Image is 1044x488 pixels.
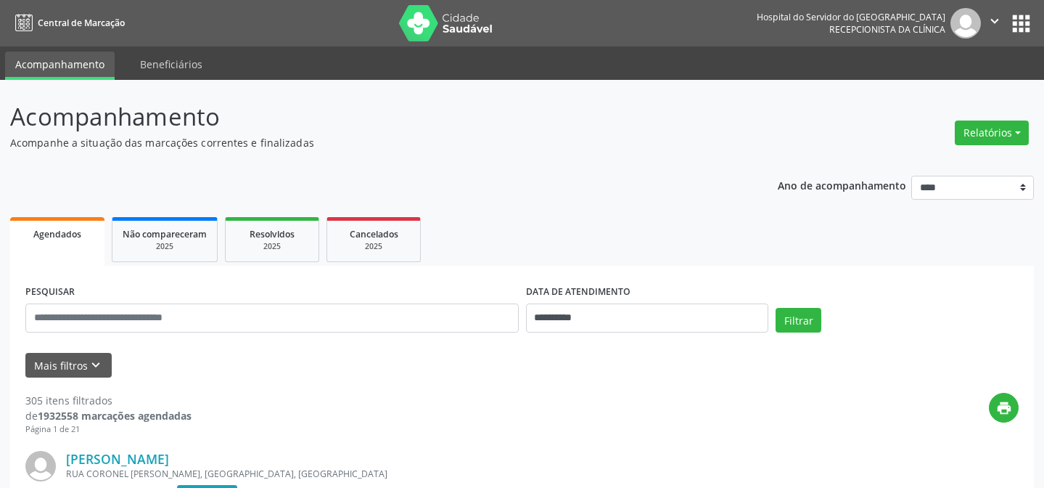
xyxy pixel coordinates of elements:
[955,121,1029,145] button: Relatórios
[981,8,1008,38] button: 
[38,17,125,29] span: Central de Marcação
[33,228,81,240] span: Agendados
[88,357,104,373] i: keyboard_arrow_down
[66,451,169,467] a: [PERSON_NAME]
[250,228,295,240] span: Resolvidos
[66,468,801,480] div: RUA CORONEL [PERSON_NAME], [GEOGRAPHIC_DATA], [GEOGRAPHIC_DATA]
[10,11,125,35] a: Central de Marcação
[950,8,981,38] img: img
[987,13,1003,29] i: 
[123,241,207,252] div: 2025
[25,353,112,378] button: Mais filtroskeyboard_arrow_down
[1008,11,1034,36] button: apps
[829,23,945,36] span: Recepcionista da clínica
[130,52,213,77] a: Beneficiários
[25,451,56,481] img: img
[10,99,727,135] p: Acompanhamento
[236,241,308,252] div: 2025
[123,228,207,240] span: Não compareceram
[25,423,192,436] div: Página 1 de 21
[350,228,398,240] span: Cancelados
[996,400,1012,416] i: print
[776,308,821,333] button: Filtrar
[757,11,945,23] div: Hospital do Servidor do [GEOGRAPHIC_DATA]
[38,409,192,423] strong: 1932558 marcações agendadas
[5,52,115,80] a: Acompanhamento
[25,393,192,408] div: 305 itens filtrados
[25,281,75,304] label: PESQUISAR
[10,135,727,150] p: Acompanhe a situação das marcações correntes e finalizadas
[778,176,906,194] p: Ano de acompanhamento
[25,408,192,423] div: de
[989,393,1019,423] button: print
[337,241,410,252] div: 2025
[526,281,630,304] label: DATA DE ATENDIMENTO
